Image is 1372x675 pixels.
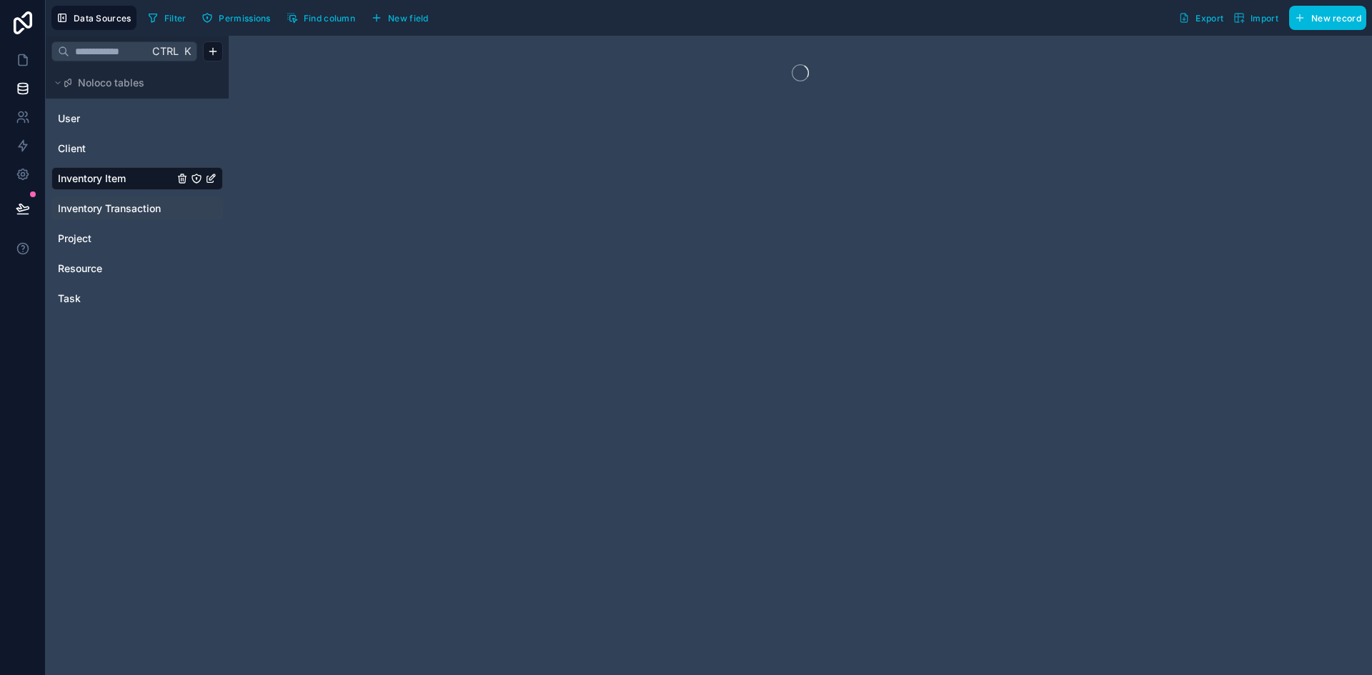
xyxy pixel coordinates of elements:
button: Export [1173,6,1228,30]
a: Permissions [197,7,281,29]
span: Data Sources [74,13,131,24]
span: Task [58,291,81,306]
a: Client [58,141,174,156]
a: Task [58,291,174,306]
div: User [51,107,223,130]
span: Noloco tables [78,76,144,90]
div: Task [51,287,223,310]
a: Project [58,231,174,246]
span: Import [1251,13,1278,24]
button: New record [1289,6,1366,30]
div: Resource [51,257,223,280]
a: Inventory Item [58,171,174,186]
span: Export [1195,13,1223,24]
button: Permissions [197,7,275,29]
button: Filter [142,7,192,29]
div: Project [51,227,223,250]
span: New field [388,13,429,24]
button: New field [366,7,434,29]
span: Project [58,231,91,246]
span: Resource [58,261,102,276]
a: New record [1283,6,1366,30]
div: Inventory Item [51,167,223,190]
span: User [58,111,80,126]
span: Client [58,141,86,156]
span: Find column [304,13,355,24]
span: New record [1311,13,1361,24]
span: Inventory Transaction [58,201,161,216]
div: Inventory Transaction [51,197,223,220]
span: Ctrl [151,42,180,60]
a: User [58,111,174,126]
button: Data Sources [51,6,136,30]
button: Noloco tables [51,73,214,93]
button: Find column [282,7,360,29]
button: Import [1228,6,1283,30]
a: Inventory Transaction [58,201,174,216]
a: Resource [58,261,174,276]
span: K [182,46,192,56]
div: Client [51,137,223,160]
span: Filter [164,13,187,24]
span: Permissions [219,13,270,24]
span: Inventory Item [58,171,126,186]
